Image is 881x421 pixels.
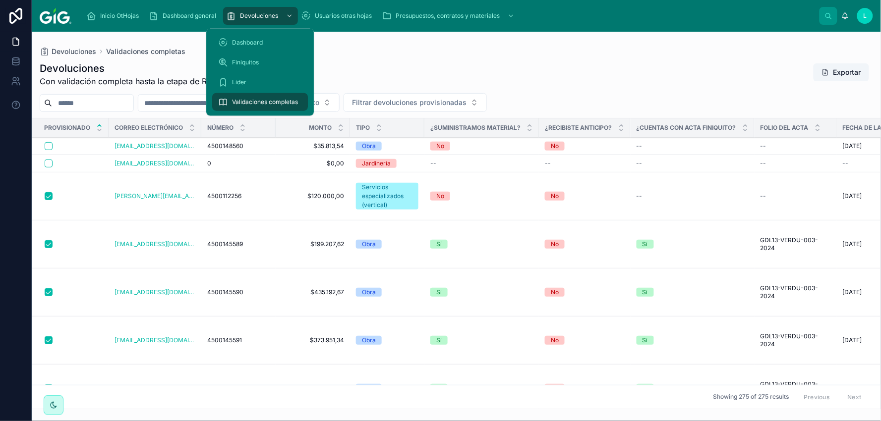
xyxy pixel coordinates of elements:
a: Validaciones completas [106,47,185,56]
h1: Devoluciones [40,61,227,75]
div: No [551,288,559,297]
span: Inicio OtHojas [100,12,139,20]
span: -- [545,159,551,167]
span: 4500145592 [207,384,243,392]
a: [EMAIL_ADDRESS][DOMAIN_NAME] [115,384,195,392]
span: ¿Suministramos material? [430,124,521,132]
div: No [436,192,444,201]
a: Devoluciones [223,7,298,25]
a: Líder [212,73,308,91]
a: [EMAIL_ADDRESS][DOMAIN_NAME] [115,240,195,248]
a: [PERSON_NAME][EMAIL_ADDRESS][PERSON_NAME][DOMAIN_NAME] [115,192,195,200]
div: Obra [362,142,376,151]
span: -- [637,192,643,200]
span: GDL13-VERDU-003-2024 [761,380,831,396]
div: Sí [643,240,648,249]
span: Con validación completa hasta la etapa de REPSE [40,75,227,87]
span: 4500145590 [207,288,243,296]
div: No [436,142,444,151]
div: Sí [436,240,442,249]
div: Sí [643,336,648,345]
a: Inicio OtHojas [83,7,146,25]
img: App logo [40,8,71,24]
div: No [551,240,559,249]
div: Servicios especializados (vertical) [362,183,412,210]
span: [DATE] [843,192,862,200]
div: Sí [436,336,442,345]
span: $199.207,62 [282,240,344,248]
span: Finiquitos [232,58,259,66]
span: Tipo [356,124,370,132]
span: GDL13-VERDU-003-2024 [761,284,831,300]
span: Devoluciones [52,47,96,56]
span: -- [761,192,766,200]
span: -- [430,159,436,167]
span: Dashboard general [163,12,216,20]
button: Select Button [344,93,487,112]
span: Dashboard [232,39,263,47]
div: scrollable content [79,5,820,27]
span: $373.951,34 [282,336,344,344]
div: Obra [362,240,376,249]
a: Presupuestos, contratos y materiales [379,7,520,25]
span: Devoluciones [240,12,278,20]
span: Número [207,124,234,132]
span: Folio del acta [761,124,809,132]
a: Usuarios otras hojas [298,7,379,25]
div: Sí [643,288,648,297]
a: Dashboard general [146,7,223,25]
span: [DATE] [843,142,862,150]
span: $120.000,00 [282,192,344,200]
a: [EMAIL_ADDRESS][DOMAIN_NAME] [115,336,195,344]
span: -- [761,159,766,167]
a: Validaciones completas [212,93,308,111]
span: ¿Cuentas con acta finiquito? [637,124,736,132]
a: [EMAIL_ADDRESS][DOMAIN_NAME] [115,159,195,167]
span: Usuarios otras hojas [315,12,372,20]
span: [DATE] [843,384,862,392]
span: [DATE] [843,336,862,344]
a: Dashboard [212,34,308,52]
span: Líder [232,78,246,86]
span: $468.050,89 [282,384,344,392]
span: ¿Recibiste anticipo? [545,124,612,132]
span: Showing 275 of 275 results [713,393,789,401]
span: $435.192,67 [282,288,344,296]
span: Validaciones completas [232,98,298,106]
div: No [551,142,559,151]
div: Sí [436,288,442,297]
span: -- [761,142,766,150]
span: GDL13-VERDU-003-2024 [761,236,831,252]
div: Jardinería [362,159,391,168]
span: $0,00 [282,159,344,167]
span: -- [843,159,849,167]
div: Obra [362,288,376,297]
span: 4500112256 [207,192,241,200]
span: Provisionado [44,124,90,132]
div: Sí [643,384,648,393]
span: 0 [207,159,211,167]
span: 4500148560 [207,142,243,150]
span: Monto [309,124,332,132]
a: [EMAIL_ADDRESS][DOMAIN_NAME] [115,142,195,150]
span: L [864,12,867,20]
span: -- [637,159,643,167]
a: Devoluciones [40,47,96,56]
div: No [551,336,559,345]
span: [DATE] [843,288,862,296]
div: Sí [436,384,442,393]
div: No [551,192,559,201]
div: Obra [362,336,376,345]
span: GDL13-VERDU-003-2024 [761,332,831,348]
span: $35.813,54 [282,142,344,150]
a: Finiquitos [212,53,308,71]
span: -- [637,142,643,150]
span: Filtrar devoluciones provisionadas [352,98,467,107]
span: Presupuestos, contratos y materiales [396,12,500,20]
div: No [551,384,559,393]
span: 4500145591 [207,336,242,344]
span: 4500145589 [207,240,243,248]
button: Exportar [814,63,869,81]
span: [DATE] [843,240,862,248]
